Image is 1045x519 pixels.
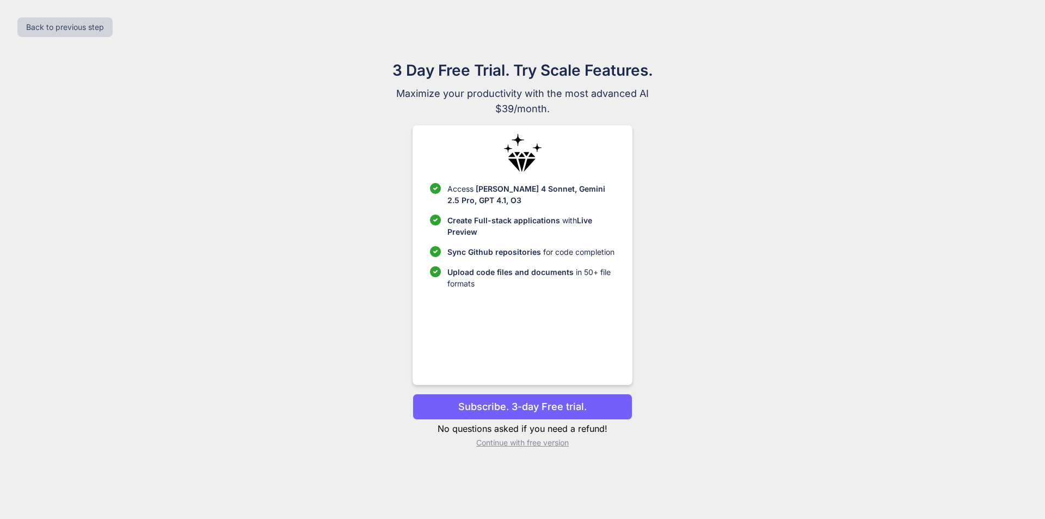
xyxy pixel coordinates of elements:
button: Subscribe. 3-day Free trial. [413,394,632,420]
span: $39/month. [340,101,705,117]
p: No questions asked if you need a refund! [413,422,632,435]
p: for code completion [447,246,614,258]
img: checklist [430,246,441,257]
span: Create Full-stack applications [447,216,562,225]
p: Subscribe. 3-day Free trial. [458,399,587,414]
h1: 3 Day Free Trial. Try Scale Features. [340,59,705,82]
img: checklist [430,215,441,225]
p: in 50+ file formats [447,266,614,289]
p: Access [447,183,614,206]
p: with [447,215,614,237]
button: Back to previous step [17,17,113,37]
img: checklist [430,183,441,194]
span: [PERSON_NAME] 4 Sonnet, Gemini 2.5 Pro, GPT 4.1, O3 [447,184,605,205]
span: Sync Github repositories [447,247,541,257]
p: Continue with free version [413,437,632,448]
img: checklist [430,266,441,277]
span: Maximize your productivity with the most advanced AI [340,86,705,101]
span: Upload code files and documents [447,267,574,277]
